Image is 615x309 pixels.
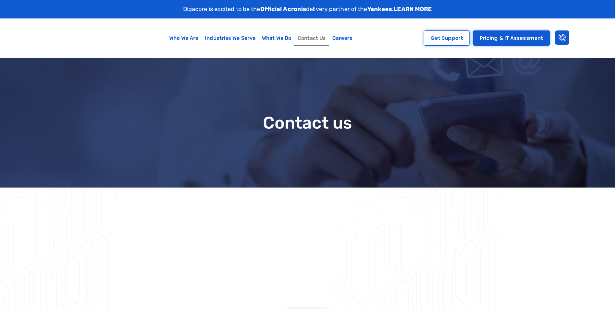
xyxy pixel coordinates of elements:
strong: Yankees [367,6,392,13]
a: LEARN MORE [394,6,432,13]
img: Digacore logo 1 [12,22,90,54]
a: Who We Are [166,31,202,46]
span: Pricing & IT Assessment [480,36,543,40]
a: Pricing & IT Assessment [473,30,550,46]
span: Get Support [431,36,463,40]
a: Industries We Serve [202,31,259,46]
p: Digacore is excited to be the delivery partner of the . [183,5,432,14]
a: Contact Us [294,31,329,46]
a: Get Support [424,30,470,46]
h1: Contact us [100,114,515,132]
strong: Official Acronis [260,6,306,13]
a: Careers [329,31,356,46]
nav: Menu [121,31,401,46]
a: What We Do [259,31,294,46]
